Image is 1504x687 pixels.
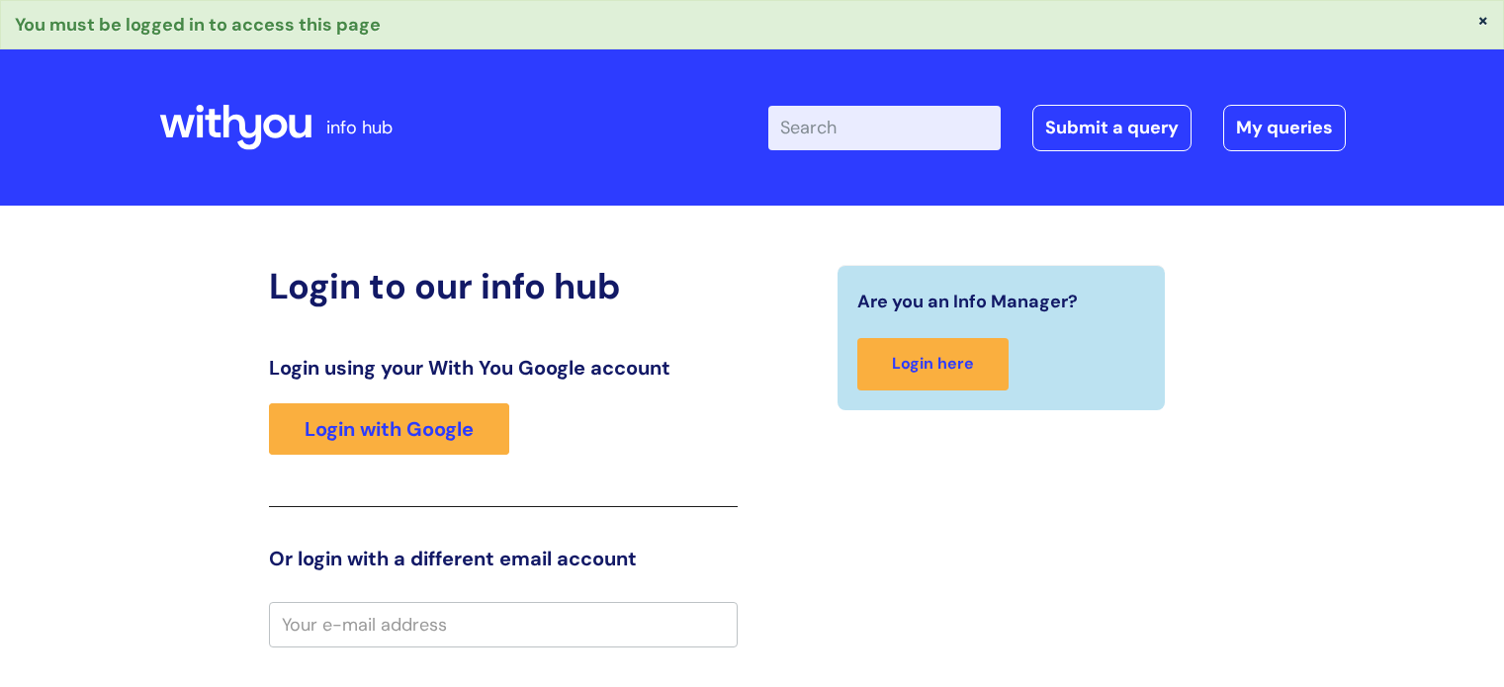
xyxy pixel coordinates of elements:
[326,112,393,143] p: info hub
[857,338,1009,390] a: Login here
[768,106,1001,149] input: Search
[1477,11,1489,29] button: ×
[269,265,738,307] h2: Login to our info hub
[1032,105,1192,150] a: Submit a query
[857,286,1078,317] span: Are you an Info Manager?
[269,547,738,570] h3: Or login with a different email account
[269,403,509,455] a: Login with Google
[269,602,738,647] input: Your e-mail address
[1223,105,1346,150] a: My queries
[269,356,738,380] h3: Login using your With You Google account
